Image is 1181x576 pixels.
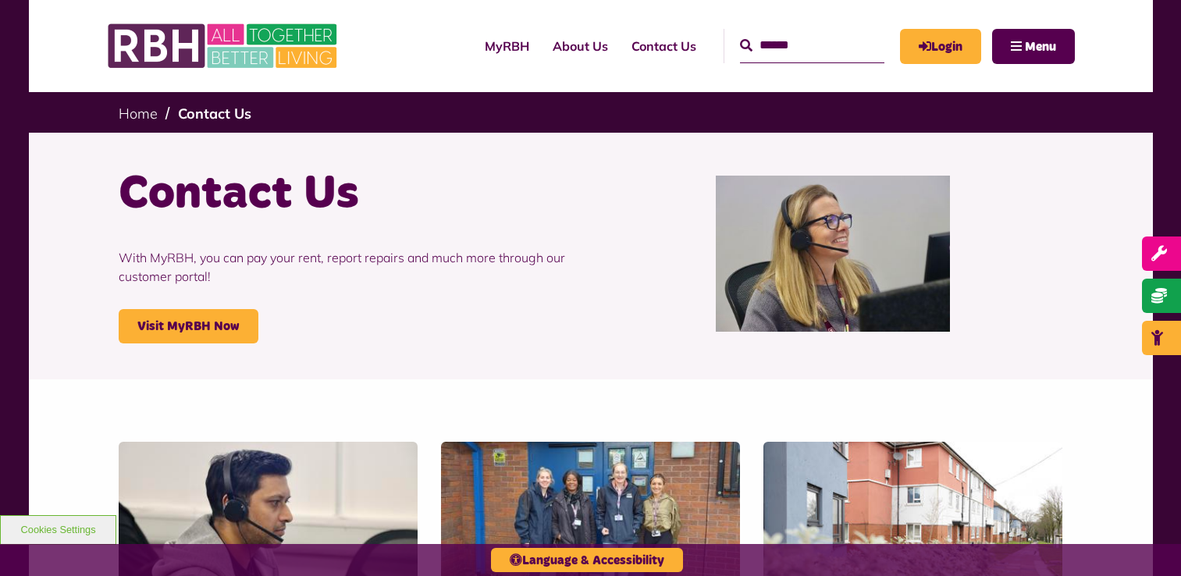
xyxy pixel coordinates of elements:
span: Menu [1025,41,1056,53]
a: MyRBH [900,29,981,64]
h1: Contact Us [119,164,579,225]
a: Contact Us [620,25,708,67]
a: Home [119,105,158,123]
button: Navigation [992,29,1075,64]
p: With MyRBH, you can pay your rent, report repairs and much more through our customer portal! [119,225,579,309]
button: Language & Accessibility [491,548,683,572]
a: Visit MyRBH Now [119,309,258,343]
a: Contact Us [178,105,251,123]
img: Contact Centre February 2024 (1) [716,176,950,332]
a: MyRBH [473,25,541,67]
a: About Us [541,25,620,67]
img: RBH [107,16,341,76]
iframe: Netcall Web Assistant for live chat [1111,506,1181,576]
